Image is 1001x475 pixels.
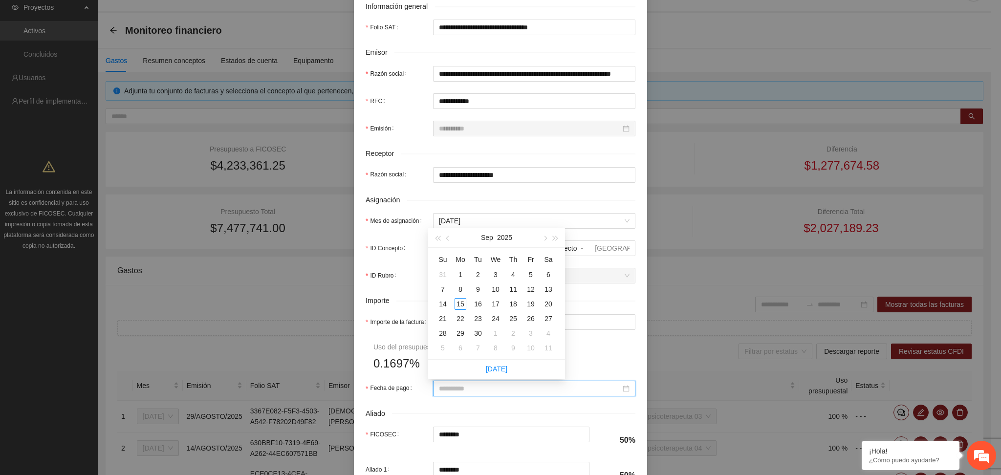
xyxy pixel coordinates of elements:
input: Emisión: [439,123,621,134]
td: 2025-10-11 [540,341,557,355]
td: 2025-09-09 [469,282,487,297]
div: 5 [525,269,537,281]
td: 2025-09-01 [452,267,469,282]
div: 10 [490,283,501,295]
div: 21 [437,313,449,324]
input: Razón social: [433,66,635,82]
td: 2025-09-23 [469,311,487,326]
label: Importe de la factura: [366,314,431,330]
div: 9 [507,342,519,354]
td: 2025-10-05 [434,341,452,355]
td: 2025-10-01 [487,326,504,341]
td: 2025-09-10 [487,282,504,297]
span: Agosto 2025 [439,214,630,228]
td: 2025-09-04 [504,267,522,282]
td: 2025-09-11 [504,282,522,297]
div: 6 [455,342,466,354]
td: 2025-10-10 [522,341,540,355]
a: [DATE] [486,365,507,373]
label: Fecha de pago: [366,381,416,396]
input: Folio SAT: [433,20,635,35]
button: Sep [481,228,493,247]
div: 8 [455,283,466,295]
h4: 50% [601,435,635,446]
td: 2025-09-03 [487,267,504,282]
label: ID Rubro: [366,268,400,283]
div: 25 [507,313,519,324]
div: 19 [525,298,537,310]
td: 2025-10-07 [469,341,487,355]
span: Importe [366,295,396,306]
div: 11 [543,342,554,354]
input: Fecha de pago: [439,383,621,394]
label: Razón social: [366,167,411,183]
td: 2025-09-13 [540,282,557,297]
div: 12 [525,283,537,295]
td: 2025-10-04 [540,326,557,341]
th: Su [434,252,452,267]
div: 9 [472,283,484,295]
div: 29 [455,327,466,339]
div: 8 [490,342,501,354]
label: Razón social: [366,66,411,82]
th: Tu [469,252,487,267]
td: 2025-10-08 [487,341,504,355]
td: 2025-09-05 [522,267,540,282]
input: Razón social: [433,167,635,183]
td: 2025-09-26 [522,311,540,326]
div: 2 [472,269,484,281]
label: Emisión: [366,121,397,136]
td: 2025-09-30 [469,326,487,341]
td: 2025-09-12 [522,282,540,297]
th: Mo [452,252,469,267]
div: 16 [472,298,484,310]
div: 22 [455,313,466,324]
td: 2025-09-21 [434,311,452,326]
div: 27 [543,313,554,324]
div: Chatee con nosotros ahora [51,50,164,63]
span: Emisor [366,47,394,58]
td: 2025-10-03 [522,326,540,341]
div: 7 [437,283,449,295]
td: 2025-09-15 [452,297,469,311]
span: Asignación [366,194,407,206]
div: 1 [455,269,466,281]
td: 2025-09-28 [434,326,452,341]
td: 2025-10-02 [504,326,522,341]
textarea: Escriba su mensaje y pulse “Intro” [5,267,186,301]
div: 6 [543,269,554,281]
th: Sa [540,252,557,267]
div: 28 [437,327,449,339]
span: - [581,244,584,252]
th: Th [504,252,522,267]
div: 15 [455,298,466,310]
div: 2 [507,327,519,339]
th: Fr [522,252,540,267]
div: ¡Hola! [869,447,952,455]
span: Estamos en línea. [57,130,135,229]
div: 20 [543,298,554,310]
span: Receptor [366,148,401,159]
input: FICOSEC: [434,427,589,442]
div: 18 [507,298,519,310]
td: 2025-09-18 [504,297,522,311]
span: Información general [366,1,435,12]
td: 2025-08-31 [434,267,452,282]
input: RFC: [433,93,635,109]
span: 0.1697% [373,354,420,373]
p: ¿Cómo puedo ayudarte? [869,456,952,464]
div: 17 [490,298,501,310]
div: 30 [472,327,484,339]
div: 3 [525,327,537,339]
td: 2025-09-17 [487,297,504,311]
td: 2025-09-25 [504,311,522,326]
td: 2025-09-07 [434,282,452,297]
div: 23 [472,313,484,324]
td: 2025-10-09 [504,341,522,355]
td: 2025-09-29 [452,326,469,341]
th: We [487,252,504,267]
div: 13 [543,283,554,295]
div: 11 [507,283,519,295]
label: FICOSEC: [366,427,403,442]
span: Aliado [366,408,392,419]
